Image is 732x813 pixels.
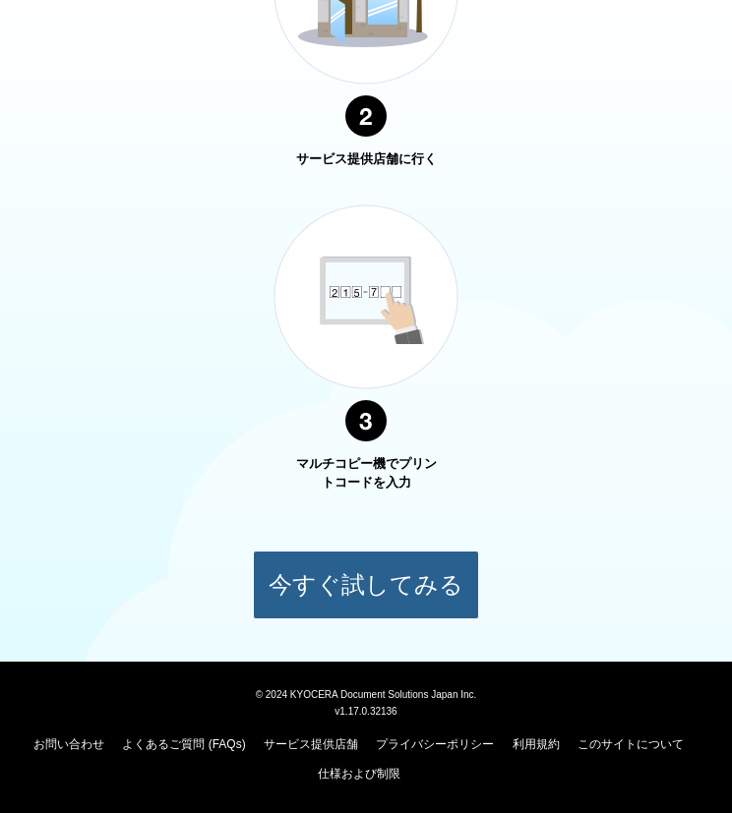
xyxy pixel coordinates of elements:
span: © 2024 KYOCERA Document Solutions Japan Inc. [256,687,477,700]
a: 仕様および制限 [318,767,400,781]
p: マルチコピー機でプリントコードを入力 [292,455,440,492]
p: サービス提供店舗に行く [292,150,440,169]
span: v1.17.0.32136 [335,705,396,717]
a: このサイトについて [578,737,684,751]
a: プライバシーポリシー [376,737,494,751]
a: 利用規約 [513,737,560,751]
button: 今すぐ試してみる [253,551,479,619]
a: よくあるご質問 (FAQs) [122,737,245,751]
a: お問い合わせ [33,737,104,751]
a: サービス提供店舗 [264,737,358,751]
